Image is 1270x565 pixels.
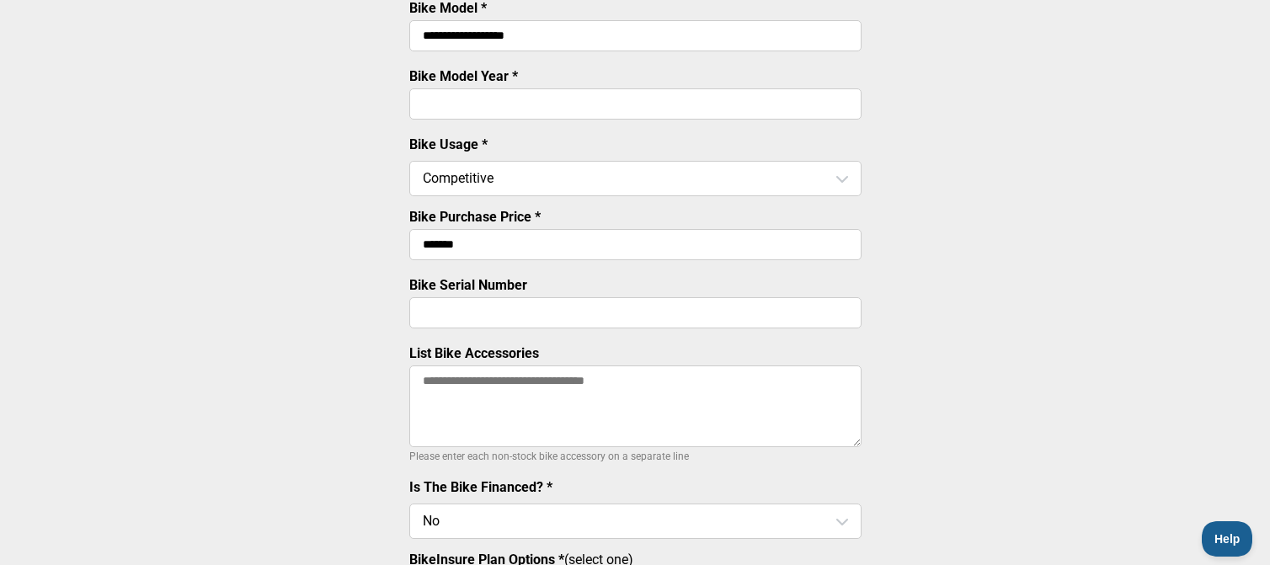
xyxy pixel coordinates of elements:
[409,277,527,293] label: Bike Serial Number
[409,446,862,466] p: Please enter each non-stock bike accessory on a separate line
[409,136,488,152] label: Bike Usage *
[409,209,541,225] label: Bike Purchase Price *
[409,345,539,361] label: List Bike Accessories
[409,68,518,84] label: Bike Model Year *
[1202,521,1253,557] iframe: Toggle Customer Support
[409,479,552,495] label: Is The Bike Financed? *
